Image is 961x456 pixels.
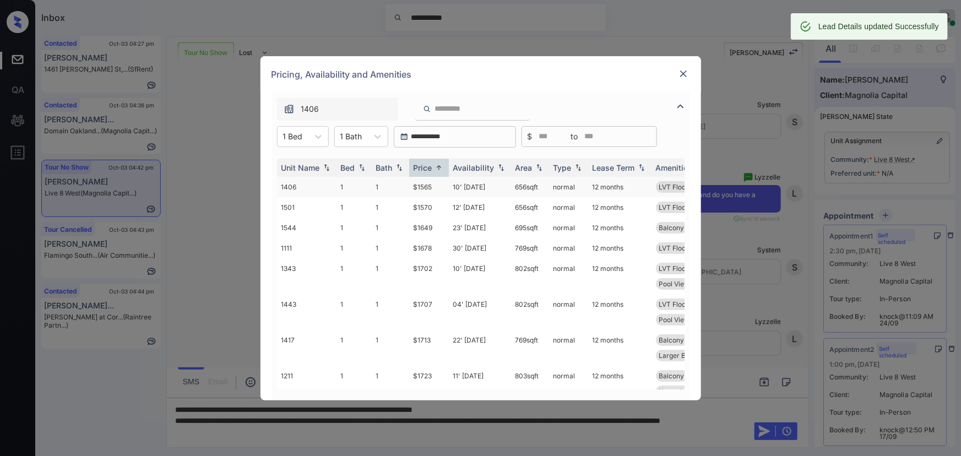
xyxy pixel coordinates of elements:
[588,197,651,218] td: 12 months
[336,294,372,330] td: 1
[376,163,393,172] div: Bath
[336,177,372,197] td: 1
[659,351,710,360] span: Larger Bedroom
[659,300,698,308] span: LVT Flooring
[372,218,409,238] td: 1
[549,330,588,366] td: normal
[423,104,431,114] img: icon-zuma
[372,238,409,258] td: 1
[336,366,372,401] td: 1
[260,56,701,93] div: Pricing, Availability and Amenities
[409,177,449,197] td: $1565
[549,366,588,401] td: normal
[449,197,511,218] td: 12' [DATE]
[336,330,372,366] td: 1
[659,280,690,288] span: Pool View
[511,218,549,238] td: 695 sqft
[659,224,685,232] span: Balcony
[336,218,372,238] td: 1
[453,163,495,172] div: Availability
[674,100,687,113] img: icon-zuma
[277,294,336,330] td: 1443
[528,131,533,143] span: $
[549,218,588,238] td: normal
[336,258,372,294] td: 1
[409,258,449,294] td: $1702
[511,294,549,330] td: 802 sqft
[549,197,588,218] td: normal
[449,177,511,197] td: 10' [DATE]
[553,163,572,172] div: Type
[394,164,405,171] img: sorting
[372,197,409,218] td: 1
[409,366,449,401] td: $1723
[588,294,651,330] td: 12 months
[549,177,588,197] td: normal
[277,218,336,238] td: 1544
[449,218,511,238] td: 23' [DATE]
[659,316,690,324] span: Pool View
[659,183,698,191] span: LVT Flooring
[409,197,449,218] td: $1570
[449,330,511,366] td: 22' [DATE]
[277,238,336,258] td: 1111
[511,238,549,258] td: 769 sqft
[656,163,693,172] div: Amenities
[549,258,588,294] td: normal
[301,103,319,115] span: 1406
[659,244,698,252] span: LVT Flooring
[409,218,449,238] td: $1649
[515,163,533,172] div: Area
[511,197,549,218] td: 656 sqft
[409,238,449,258] td: $1678
[341,163,355,172] div: Bed
[588,258,651,294] td: 12 months
[571,131,578,143] span: to
[588,218,651,238] td: 12 months
[659,203,698,211] span: LVT Flooring
[336,197,372,218] td: 1
[818,17,939,36] div: Lead Details updated Successfully
[659,264,698,273] span: LVT Flooring
[372,366,409,401] td: 1
[659,372,685,380] span: Balcony
[372,177,409,197] td: 1
[372,330,409,366] td: 1
[549,238,588,258] td: normal
[534,164,545,171] img: sorting
[277,177,336,197] td: 1406
[409,294,449,330] td: $1707
[409,330,449,366] td: $1713
[449,366,511,401] td: 11' [DATE]
[549,294,588,330] td: normal
[511,366,549,401] td: 803 sqft
[511,177,549,197] td: 656 sqft
[588,238,651,258] td: 12 months
[593,163,635,172] div: Lease Term
[588,330,651,366] td: 12 months
[573,164,584,171] img: sorting
[372,258,409,294] td: 1
[659,387,716,395] span: Upgraded Closet...
[277,197,336,218] td: 1501
[284,104,295,115] img: icon-zuma
[511,330,549,366] td: 769 sqft
[321,164,332,171] img: sorting
[414,163,432,172] div: Price
[636,164,647,171] img: sorting
[511,258,549,294] td: 802 sqft
[336,238,372,258] td: 1
[588,177,651,197] td: 12 months
[678,68,689,79] img: close
[433,164,444,172] img: sorting
[277,258,336,294] td: 1343
[659,336,685,344] span: Balcony
[588,366,651,401] td: 12 months
[372,294,409,330] td: 1
[356,164,367,171] img: sorting
[496,164,507,171] img: sorting
[449,238,511,258] td: 30' [DATE]
[281,163,320,172] div: Unit Name
[277,330,336,366] td: 1417
[449,294,511,330] td: 04' [DATE]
